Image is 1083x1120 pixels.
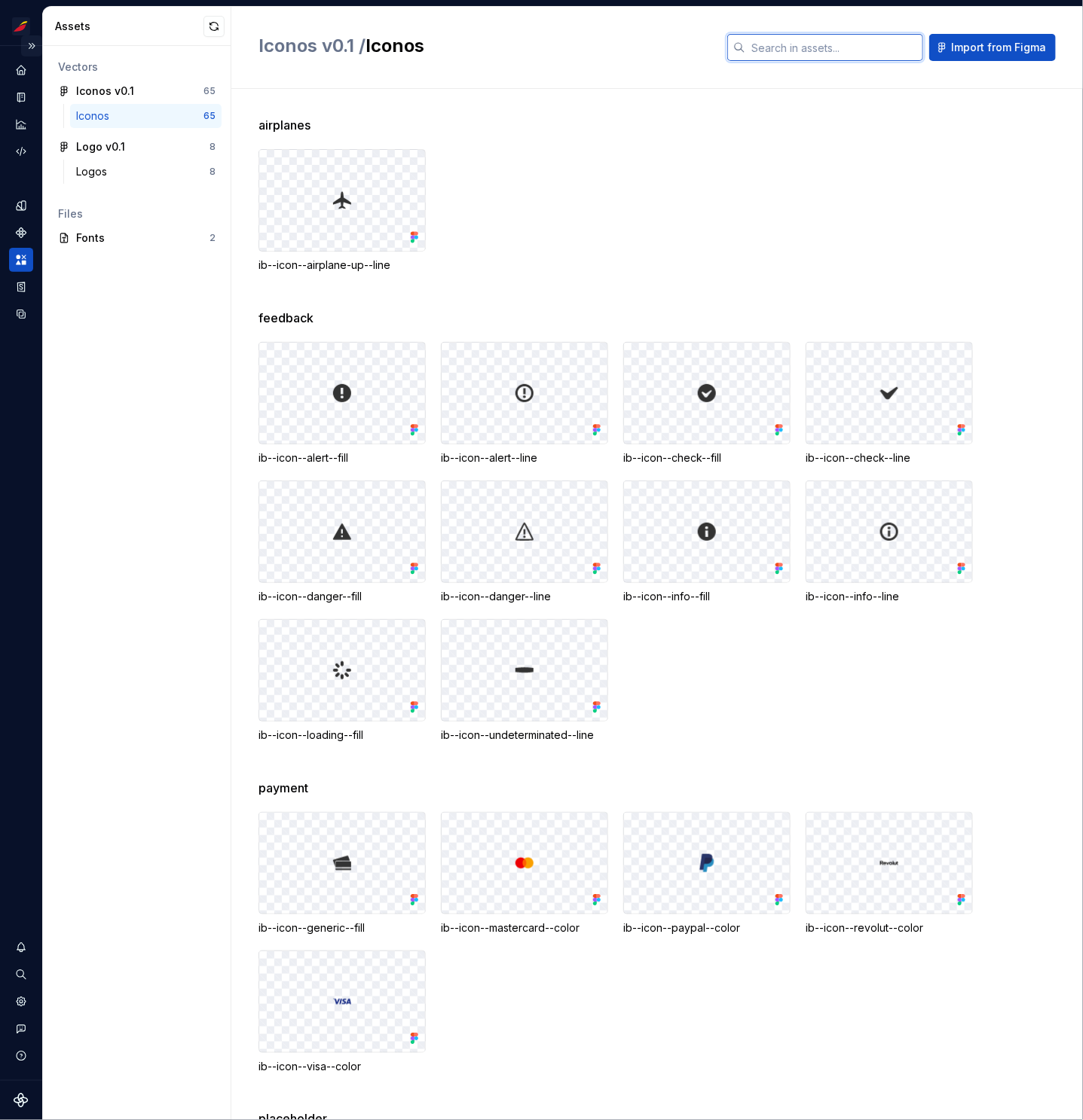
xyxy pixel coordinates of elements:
[441,450,608,465] div: ib--icon--alert--line
[14,1093,29,1108] svg: Supernova Logo
[21,35,42,56] button: Expand sidebar
[806,450,973,465] div: ib--icon--check--line
[210,166,216,178] div: 8
[9,85,33,109] a: Documentation
[9,248,33,272] a: Assets
[9,275,33,299] a: Storybook stories
[9,990,33,1014] a: Settings
[951,40,1046,55] span: Import from Figma
[745,34,923,61] input: Search in assets...
[9,963,33,987] button: Search ⌘K
[623,589,791,604] div: ib--icon--info--fill
[52,79,222,103] a: Iconos v0.165
[441,589,608,604] div: ib--icon--danger--line
[58,60,216,75] div: Vectors
[52,226,222,250] a: Fonts2
[9,1017,33,1041] button: Contact support
[12,17,30,35] img: 55604660-494d-44a9-beb2-692398e9940a.png
[9,112,33,136] a: Analytics
[9,302,33,326] a: Data sources
[259,1059,426,1074] div: ib--icon--visa--color
[259,35,366,56] span: Iconos v0.1 /
[55,19,203,34] div: Assets
[929,34,1056,61] button: Import from Figma
[259,450,426,465] div: ib--icon--alert--fill
[9,221,33,245] a: Components
[76,84,134,99] div: Iconos v0.1
[210,141,216,153] div: 8
[259,309,314,327] span: feedback
[623,450,791,465] div: ib--icon--check--fill
[9,194,33,218] a: Design tokens
[259,920,426,935] div: ib--icon--generic--fill
[623,920,791,935] div: ib--icon--paypal--color
[259,34,709,58] h2: Iconos
[203,85,216,97] div: 65
[203,110,216,122] div: 65
[76,164,113,179] div: Logos
[9,58,33,82] a: Home
[441,728,608,743] div: ib--icon--undeterminated--line
[210,232,216,244] div: 2
[259,728,426,743] div: ib--icon--loading--fill
[76,139,125,154] div: Logo v0.1
[76,108,115,124] div: Iconos
[806,920,973,935] div: ib--icon--revolut--color
[259,779,308,797] span: payment
[441,920,608,935] div: ib--icon--mastercard--color
[259,589,426,604] div: ib--icon--danger--fill
[9,935,33,960] button: Notifications
[76,230,210,246] div: Fonts
[70,160,222,184] a: Logos8
[58,206,216,221] div: Files
[70,104,222,128] a: Iconos65
[259,116,311,134] span: airplanes
[806,589,973,604] div: ib--icon--info--line
[259,258,426,273] div: ib--icon--airplane-up--line
[52,135,222,159] a: Logo v0.18
[9,139,33,163] a: Code automation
